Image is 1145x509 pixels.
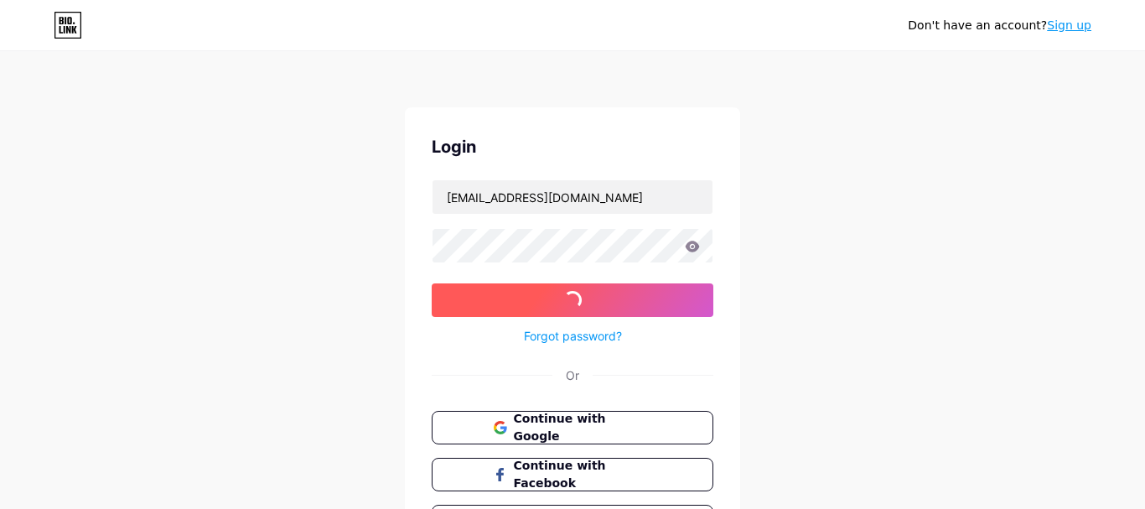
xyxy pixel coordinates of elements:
span: Continue with Facebook [514,457,652,492]
button: Continue with Google [432,411,713,444]
a: Forgot password? [524,327,622,345]
div: Don't have an account? [908,17,1091,34]
a: Sign up [1047,18,1091,32]
div: Or [566,366,579,384]
button: Continue with Facebook [432,458,713,491]
input: Username [433,180,712,214]
div: Login [432,134,713,159]
span: Continue with Google [514,410,652,445]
